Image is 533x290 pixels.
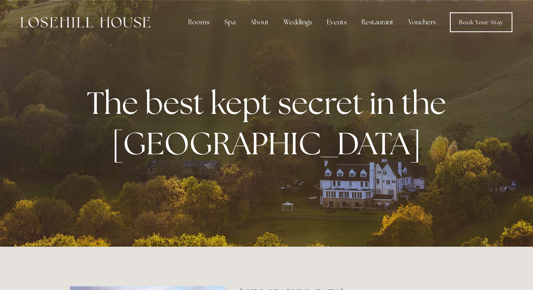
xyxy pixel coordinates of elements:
strong: The best kept secret in the [GEOGRAPHIC_DATA] [87,83,453,163]
img: Losehill House [21,17,150,28]
div: About [244,14,275,31]
div: Restaurant [355,14,400,31]
div: Rooms [182,14,216,31]
div: Events [320,14,353,31]
div: Weddings [277,14,319,31]
a: Vouchers [402,14,442,31]
div: Spa [218,14,242,31]
a: Book Your Stay [450,12,512,32]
